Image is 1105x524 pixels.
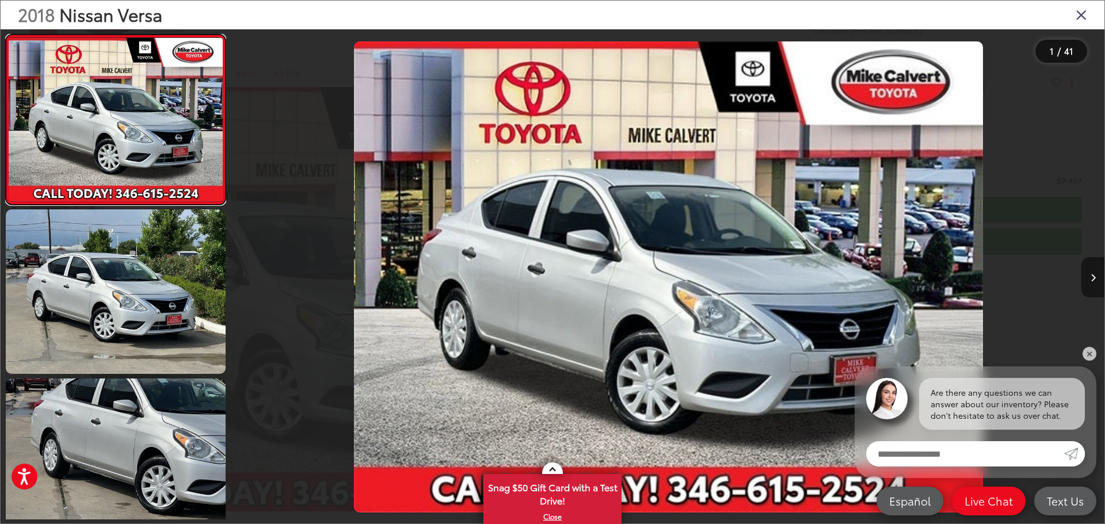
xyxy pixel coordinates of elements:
span: Text Us [1041,494,1089,508]
a: Español [877,487,943,515]
span: / [1056,47,1062,55]
span: 1 [1050,44,1054,57]
button: Next image [1081,257,1104,297]
div: Are there any questions we can answer about our inventory? Please don't hesitate to ask us over c... [919,378,1085,430]
span: 41 [1064,44,1073,57]
a: Submit [1064,441,1085,466]
span: Live Chat [959,494,1019,508]
span: Español [883,494,936,508]
img: 2018 Nissan Versa 1.6 S Plus [6,38,224,201]
span: Snag $50 Gift Card with a Test Drive! [485,475,620,510]
div: 2018 Nissan Versa 1.6 S Plus 0 [233,41,1104,513]
input: Enter your message [866,441,1064,466]
span: 2018 [18,2,55,26]
img: 2018 Nissan Versa 1.6 S Plus [354,41,983,513]
img: 2018 Nissan Versa 1.6 S Plus [3,208,227,376]
img: Agent profile photo [866,378,908,419]
span: Nissan Versa [59,2,162,26]
a: Text Us [1034,487,1096,515]
i: Close gallery [1076,7,1087,22]
a: Live Chat [952,487,1026,515]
